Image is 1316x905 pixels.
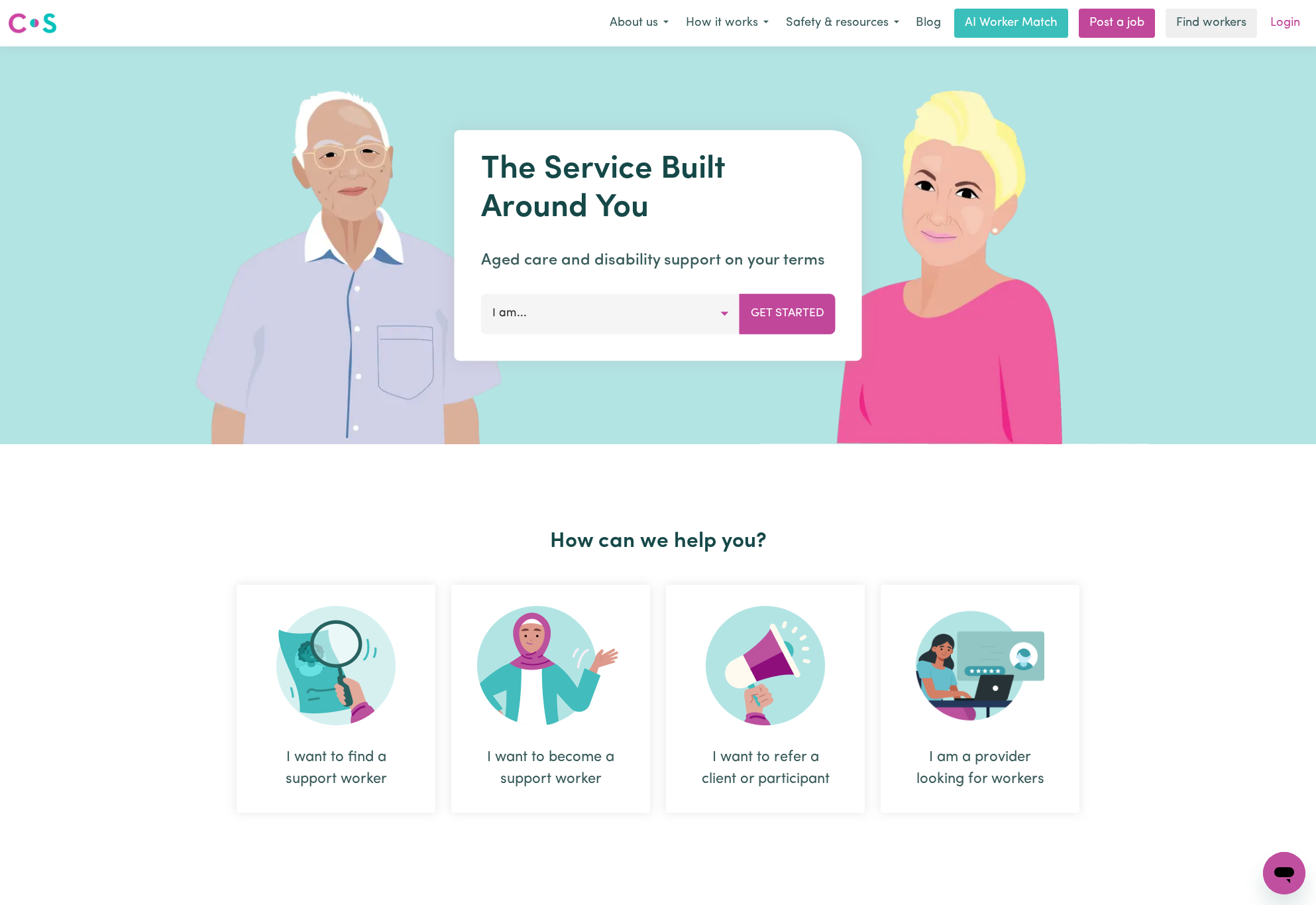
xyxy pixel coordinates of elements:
button: How it works [677,9,777,37]
div: I want to become a support worker [483,747,618,790]
img: Careseekers logo [8,11,57,35]
div: I am a provider looking for workers [912,747,1048,790]
button: About us [601,9,677,37]
p: Aged care and disability support on your terms [481,249,836,272]
div: I want to find a support worker [237,585,435,813]
div: I want to refer a client or participant [666,585,865,813]
div: I want to refer a client or participant [698,747,833,790]
button: Get Started [740,294,836,333]
iframe: Button to launch messaging window [1263,852,1305,894]
button: Safety & resources [777,9,908,37]
a: Login [1262,9,1308,38]
img: Become Worker [477,606,624,725]
div: I want to become a support worker [451,585,650,813]
div: I want to find a support worker [268,747,404,790]
img: Search [276,606,396,725]
img: Provider [916,606,1044,725]
a: Post a job [1079,9,1155,38]
h1: The Service Built Around You [481,151,836,227]
img: Refer [706,606,825,725]
a: AI Worker Match [954,9,1068,38]
h2: How can we help you? [229,529,1087,554]
a: Find workers [1166,9,1257,38]
a: Blog [908,9,949,38]
button: I am... [481,294,740,333]
div: I am a provider looking for workers [881,585,1079,813]
a: Careseekers logo [8,8,57,38]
